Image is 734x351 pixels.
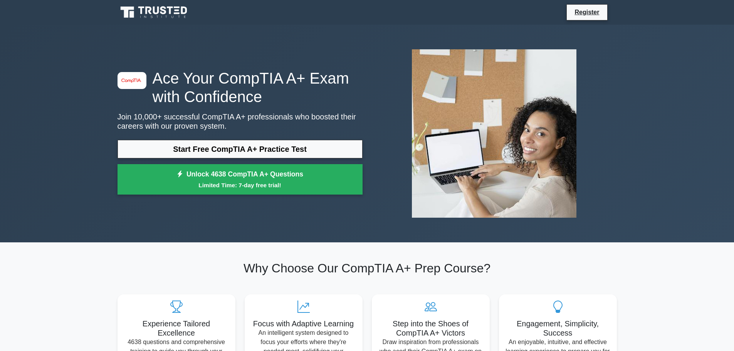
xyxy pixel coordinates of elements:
[118,112,363,131] p: Join 10,000+ successful CompTIA A+ professionals who boosted their careers with our proven system.
[251,319,356,328] h5: Focus with Adaptive Learning
[570,7,604,17] a: Register
[118,164,363,195] a: Unlock 4638 CompTIA A+ QuestionsLimited Time: 7-day free trial!
[505,319,611,338] h5: Engagement, Simplicity, Success
[378,319,484,338] h5: Step into the Shoes of CompTIA A+ Victors
[127,181,353,190] small: Limited Time: 7-day free trial!
[118,261,617,275] h2: Why Choose Our CompTIA A+ Prep Course?
[118,69,363,106] h1: Ace Your CompTIA A+ Exam with Confidence
[124,319,229,338] h5: Experience Tailored Excellence
[118,140,363,158] a: Start Free CompTIA A+ Practice Test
